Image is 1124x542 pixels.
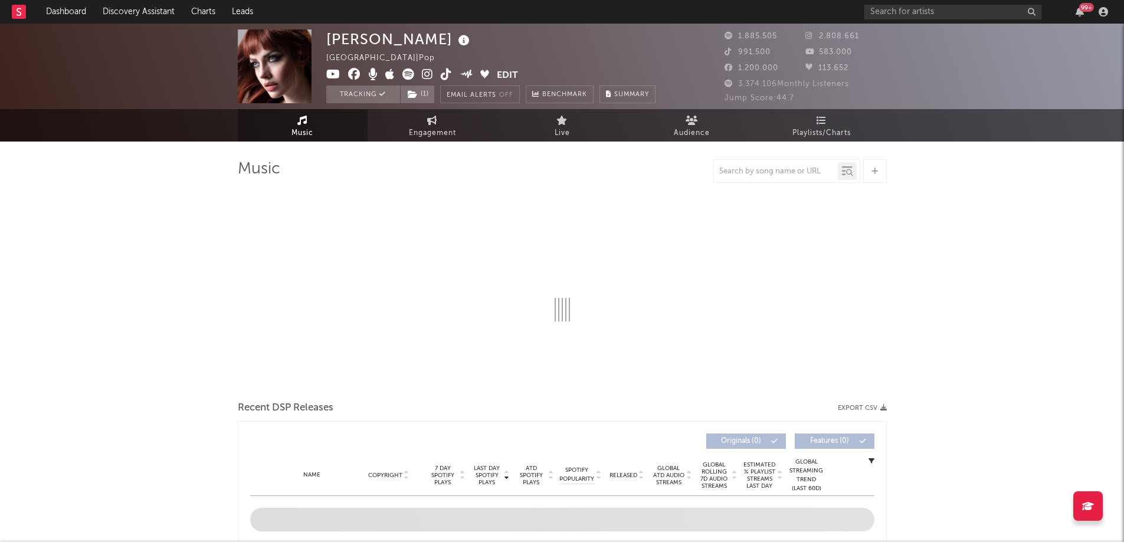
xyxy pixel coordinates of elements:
span: 1.885.505 [725,32,777,40]
button: (1) [401,86,434,103]
span: 1.200.000 [725,64,778,72]
span: Copyright [368,472,402,479]
a: Engagement [368,109,497,142]
span: Summary [614,91,649,98]
span: ( 1 ) [400,86,435,103]
button: Features(0) [795,433,874,449]
span: Music [291,126,313,140]
span: Live [555,126,570,140]
em: Off [499,92,513,98]
span: Last Day Spotify Plays [471,465,503,486]
a: Audience [627,109,757,142]
div: [GEOGRAPHIC_DATA] | Pop [326,51,448,65]
button: Summary [599,86,656,103]
a: Playlists/Charts [757,109,887,142]
span: Global ATD Audio Streams [653,465,685,486]
input: Search for artists [864,5,1041,19]
span: 991.500 [725,48,771,56]
input: Search by song name or URL [713,167,838,176]
span: 2.808.661 [805,32,859,40]
button: Export CSV [838,405,887,412]
span: Playlists/Charts [792,126,851,140]
div: [PERSON_NAME] [326,29,473,49]
a: Music [238,109,368,142]
span: Features ( 0 ) [802,438,857,445]
button: Edit [497,68,518,83]
span: 3.374.106 Monthly Listeners [725,80,849,88]
button: 99+ [1076,7,1084,17]
button: Originals(0) [706,433,786,449]
span: Released [609,472,637,479]
a: Benchmark [526,86,594,103]
div: Name [274,471,351,479]
button: Email AlertsOff [440,86,520,103]
span: Recent DSP Releases [238,401,333,415]
div: 99 + [1079,3,1094,12]
span: Engagement [409,126,456,140]
a: Live [497,109,627,142]
span: ATD Spotify Plays [516,465,547,486]
span: Jump Score: 44.7 [725,94,794,102]
span: Audience [674,126,710,140]
span: Originals ( 0 ) [714,438,768,445]
span: 7 Day Spotify Plays [427,465,458,486]
span: Benchmark [542,88,587,102]
span: Global Rolling 7D Audio Streams [698,461,730,490]
div: Global Streaming Trend (Last 60D) [789,458,824,493]
span: Estimated % Playlist Streams Last Day [743,461,776,490]
span: 583.000 [805,48,852,56]
button: Tracking [326,86,400,103]
span: 113.652 [805,64,848,72]
span: Spotify Popularity [559,466,594,484]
